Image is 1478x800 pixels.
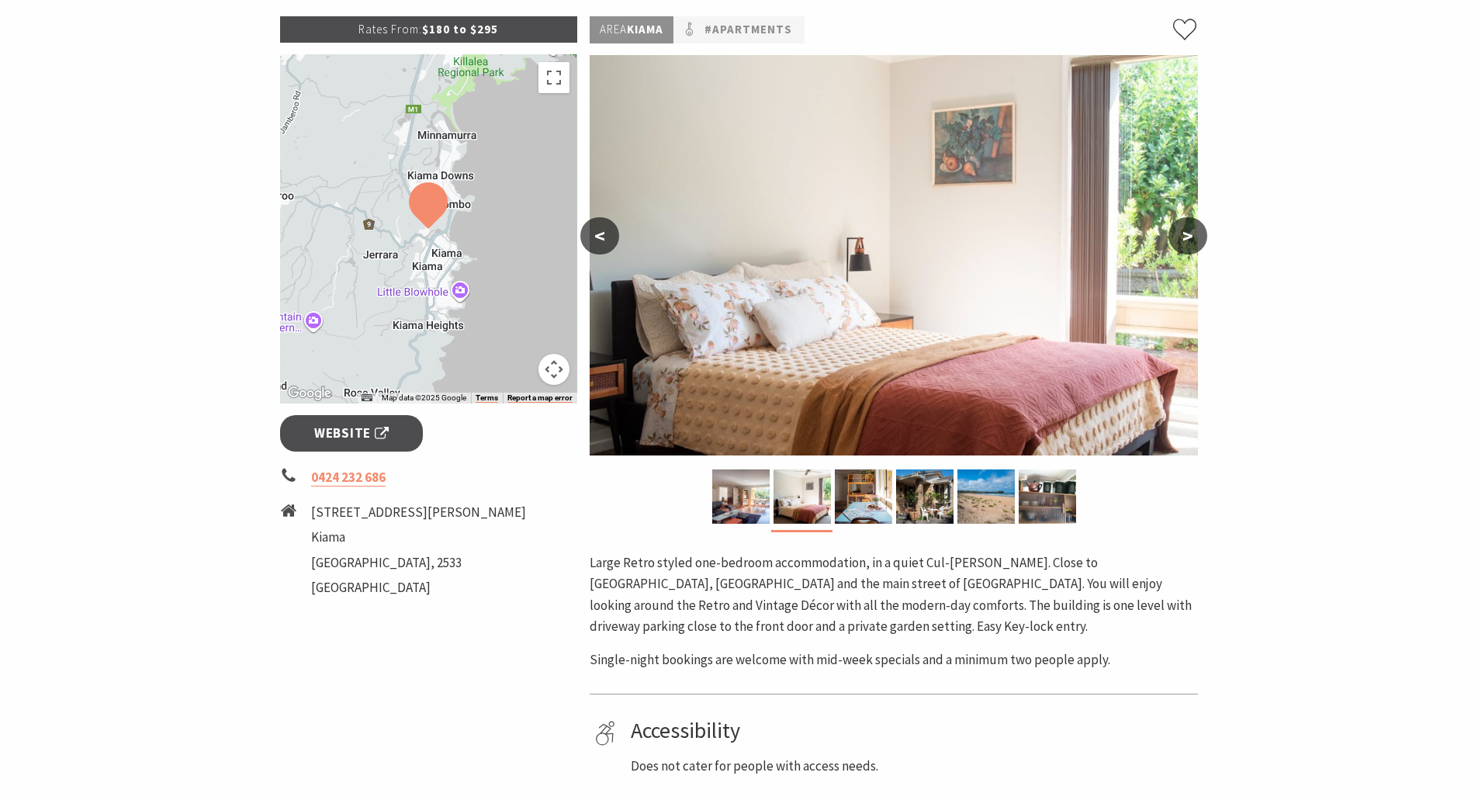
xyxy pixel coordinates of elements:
a: Website [280,415,424,452]
li: [GEOGRAPHIC_DATA] [311,577,526,598]
h4: Accessibility [631,718,1192,744]
button: Toggle fullscreen view [538,62,569,93]
a: #Apartments [704,20,792,40]
img: Modern vintage style kitchen hutch with retro styling. Laminate table and two chairs [835,469,892,524]
img: Kitchen hutch showing Retro styling [1019,469,1076,524]
p: Single-night bookings are welcome with mid-week specials and a minimum two people apply. [590,649,1198,670]
p: Kiama [590,16,673,43]
img: Image shows Bombo Beach which you can walk to in 20 minutes [957,469,1015,524]
img: Google [284,383,335,403]
button: < [580,217,619,255]
img: Large sun-lit room with lounge, coffee table, smart TV and Kitchenette. [712,469,770,524]
button: > [1168,217,1207,255]
a: 0424 232 686 [311,469,386,487]
p: Large Retro styled one-bedroom accommodation, in a quiet Cul-[PERSON_NAME]. Close to [GEOGRAPHIC_... [590,552,1198,637]
img: large size bedroom with Queen sized bed , large floor to ceiling windows with garden view. [774,469,831,524]
a: Open this area in Google Maps (opens a new window) [284,383,335,403]
img: Front door with two steps up to a small patio. Wrought Iron table and chairs with garden setting [896,469,954,524]
span: Website [314,423,389,444]
button: Map camera controls [538,354,569,385]
li: [STREET_ADDRESS][PERSON_NAME] [311,502,526,523]
a: Terms (opens in new tab) [476,393,498,403]
p: Does not cater for people with access needs. [631,756,1192,777]
li: Kiama [311,527,526,548]
p: $180 to $295 [280,16,578,43]
img: large size bedroom with Queen sized bed , large floor to ceiling windows with garden view. [590,55,1198,455]
span: Rates From: [358,22,422,36]
li: [GEOGRAPHIC_DATA], 2533 [311,552,526,573]
a: Report a map error [507,393,573,403]
span: Map data ©2025 Google [382,393,466,402]
span: Area [600,22,627,36]
button: Keyboard shortcuts [362,393,372,403]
